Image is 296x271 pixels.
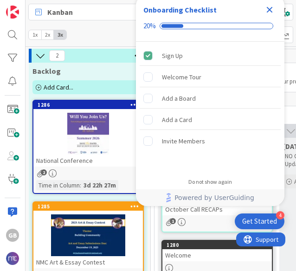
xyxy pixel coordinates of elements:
span: 3x [54,30,66,39]
div: 1286National Conference [33,101,143,167]
div: Welcome Tour [162,71,201,83]
div: 1285NMC Art & Essay Contest [33,202,143,268]
div: Invite Members is incomplete. [140,131,281,151]
span: Support [19,1,42,13]
div: 1285 [33,202,143,211]
div: Open Get Started checklist, remaining modules: 4 [235,213,284,229]
div: NMC Art & Essay Contest [33,256,143,268]
div: October Call RECAPs [162,203,272,215]
div: 1285 [38,203,143,210]
span: 2 [41,169,47,175]
div: National Conference [33,155,143,167]
div: Welcome Tour is incomplete. [140,67,281,87]
div: Welcome [162,249,272,261]
div: Checklist progress: 20% [143,22,277,30]
div: Checklist items [136,42,284,172]
div: 1286 [38,102,143,108]
span: 1x [29,30,41,39]
span: Kanban [47,6,73,18]
a: Powered by UserGuiding [141,189,280,206]
div: Do not show again [188,178,232,186]
div: 20% [143,22,156,30]
div: Add a Card [162,114,192,125]
div: 1280 [162,241,272,249]
span: 2 [49,50,65,61]
div: 1280Welcome [162,241,272,261]
div: Onboarding Checklist [143,4,217,15]
span: Backlog [32,66,61,76]
img: Visit kanbanzone.com [6,6,19,19]
div: Sign Up [162,50,183,61]
div: Add a Board [162,93,196,104]
span: : [80,180,81,190]
span: Powered by UserGuiding [174,192,254,203]
div: 4 [276,211,284,219]
div: GB [6,229,19,242]
div: Sign Up is complete. [140,45,281,66]
span: 2x [41,30,54,39]
div: Close Checklist [262,2,277,17]
div: 1280 [167,242,272,248]
div: Get Started [242,217,277,226]
div: Add a Board is incomplete. [140,88,281,109]
span: 1 [170,218,176,224]
div: 3d 22h 27m [81,180,118,190]
div: Footer [136,189,284,206]
span: Add Card... [44,83,73,91]
div: Time in Column [36,180,80,190]
div: 1286 [33,101,143,109]
img: avatar [6,252,19,265]
div: Invite Members [162,135,205,147]
div: Add a Card is incomplete. [140,110,281,130]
